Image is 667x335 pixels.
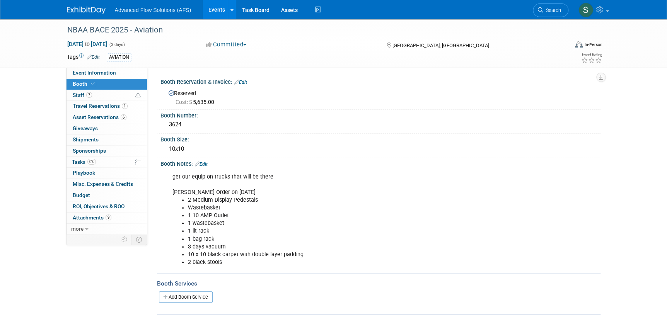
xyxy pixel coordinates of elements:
a: Misc. Expenses & Credits [67,179,147,190]
a: Attachments9 [67,213,147,223]
span: to [84,41,91,47]
li: 1 bag rack [188,235,511,243]
a: Giveaways [67,123,147,134]
a: Search [533,3,568,17]
img: Steve McAnally [578,3,593,17]
span: 6 [121,114,126,120]
div: In-Person [584,42,602,48]
li: 1 lit rack [188,227,511,235]
a: Travel Reservations1 [67,101,147,112]
span: [GEOGRAPHIC_DATA], [GEOGRAPHIC_DATA] [392,43,489,48]
span: Budget [73,192,90,198]
div: Booth Number: [160,110,600,119]
span: [DATE] [DATE] [67,41,107,48]
li: 2 black stools [188,258,511,266]
span: Sponsorships [73,148,106,154]
a: Event Information [67,68,147,78]
img: Format-Inperson.png [575,41,583,48]
span: Event Information [73,70,116,76]
span: Travel Reservations [73,103,128,109]
li: 3 days vacuum [188,243,511,251]
div: Event Format [523,40,602,52]
div: Booth Notes: [160,158,600,168]
span: Potential Scheduling Conflict -- at least one attendee is tagged in another overlapping event. [135,92,141,99]
li: 1 10 AMP Outlet [188,212,511,219]
div: AVIATION [107,53,131,61]
span: 0% [87,159,96,165]
a: Sponsorships [67,146,147,156]
a: Edit [234,80,247,85]
button: Committed [203,41,249,49]
a: Shipments [67,134,147,145]
div: Event Rating [581,53,602,57]
span: Misc. Expenses & Credits [73,181,133,187]
div: get our equip on trucks that will be there [PERSON_NAME] Order on [DATE] [167,169,515,270]
span: (3 days) [109,42,125,47]
a: Playbook [67,168,147,179]
span: 1 [122,103,128,109]
a: Staff7 [67,90,147,101]
span: Advanced Flow Solutions (AFS) [115,7,191,13]
a: Tasks0% [67,157,147,168]
td: Tags [67,53,100,62]
span: Shipments [73,136,99,143]
a: Asset Reservations6 [67,112,147,123]
li: 10 x 10 black carpet with double layer padding [188,251,511,258]
a: Edit [87,54,100,60]
span: more [71,226,84,232]
a: Add Booth Service [159,291,213,303]
li: Wastebasket [188,204,511,212]
span: Playbook [73,170,95,176]
a: Booth [67,79,147,90]
a: Edit [195,162,208,167]
span: Tasks [72,159,96,165]
span: Giveaways [73,125,98,131]
a: Budget [67,190,147,201]
span: 5,635.00 [176,99,217,105]
div: Booth Reservation & Invoice: [160,76,600,86]
i: Booth reservation complete [91,82,95,86]
img: ExhibitDay [67,7,106,14]
span: Staff [73,92,92,98]
div: Booth Size: [160,134,600,143]
span: ROI, Objectives & ROO [73,203,125,209]
span: Attachments [73,214,111,221]
span: Booth [73,81,96,87]
div: NBAA BACE 2025 - Aviation [65,23,557,37]
td: Personalize Event Tab Strip [118,235,131,245]
div: Booth Services [157,279,600,288]
a: more [67,224,147,235]
span: Cost: $ [176,99,193,105]
span: Search [543,7,561,13]
div: 3624 [166,119,595,131]
span: Asset Reservations [73,114,126,120]
td: Toggle Event Tabs [131,235,147,245]
span: 9 [106,214,111,220]
div: 10x10 [166,143,595,155]
li: 2 Medium Display Pedestals [188,196,511,204]
li: 1 wastebasket [188,219,511,227]
a: ROI, Objectives & ROO [67,201,147,212]
div: Reserved [166,87,595,106]
span: 7 [86,92,92,98]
